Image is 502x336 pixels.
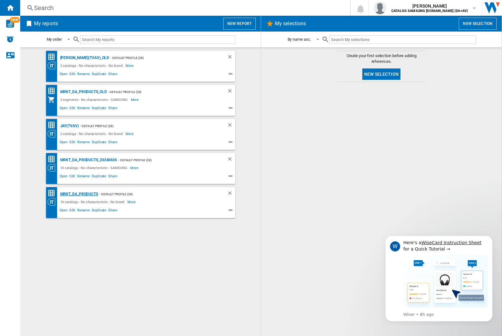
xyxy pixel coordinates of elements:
[48,130,59,138] div: Category View
[68,105,76,113] span: Edit
[227,54,235,62] div: Delete
[79,122,214,130] div: - Default profile (38)
[107,139,118,147] span: Share
[76,105,91,113] span: Rename
[107,173,118,181] span: Share
[59,122,79,130] div: JAY(TVAV)
[391,9,468,13] b: CATALOG SAMSUNG [DOMAIN_NAME] (DA+AV)
[76,71,91,79] span: Rename
[47,37,62,42] div: My order
[107,207,118,215] span: Share
[59,88,107,96] div: MRKT_DA_PRODUCTS_OLD
[459,18,497,30] button: New selection
[59,105,69,113] span: Open
[337,53,426,64] span: Create your first selection before adding references.
[391,3,468,9] span: [PERSON_NAME]
[59,96,131,103] div: 2 segments - No characteristic - SAMSUNG
[6,20,14,28] img: wise-card.svg
[33,18,59,30] h2: My reports
[48,96,59,103] div: My Assortment
[68,173,76,181] span: Edit
[91,207,107,215] span: Duplicate
[107,88,214,96] div: - Default profile (38)
[59,62,126,69] div: 2 catalogs - No characteristic - No brand
[34,3,334,12] div: Search
[76,139,91,147] span: Rename
[48,53,59,61] div: Price Matrix
[223,18,256,30] button: New report
[76,173,91,181] span: Rename
[59,198,128,206] div: 14 catalogs - No characteristic - No brand
[48,189,59,197] div: Price Matrix
[329,35,476,44] input: Search My selections
[91,71,107,79] span: Duplicate
[59,173,69,181] span: Open
[98,190,214,198] div: - Default profile (38)
[127,198,137,206] span: More
[68,71,76,79] span: Edit
[376,230,502,325] iframe: Intercom notifications message
[107,71,118,79] span: Share
[59,71,69,79] span: Open
[59,139,69,147] span: Open
[107,105,118,113] span: Share
[48,87,59,95] div: Price Matrix
[48,121,59,129] div: Price Matrix
[130,164,139,172] span: More
[227,122,235,130] div: Delete
[91,139,107,147] span: Duplicate
[6,35,14,43] img: alerts-logo.svg
[80,35,235,44] input: Search My reports
[68,139,76,147] span: Edit
[227,190,235,198] div: Delete
[59,54,109,62] div: [PERSON_NAME](TVAV)_old
[227,156,235,164] div: Delete
[125,62,135,69] span: More
[59,130,126,138] div: 2 catalogs - No characteristic - No brand
[125,130,135,138] span: More
[117,156,214,164] div: - Default profile (38)
[59,156,117,164] div: MRKT_DA_PRODUCTS_20240606
[48,62,59,69] div: Category View
[274,18,307,30] h2: My selections
[91,105,107,113] span: Duplicate
[68,207,76,215] span: Edit
[59,190,98,198] div: MRKT_DA_PRODUCTS
[109,54,214,62] div: - Default profile (38)
[59,207,69,215] span: Open
[288,37,311,42] div: By name asc.
[10,17,20,23] span: NEW
[91,173,107,181] span: Duplicate
[76,207,91,215] span: Rename
[374,2,386,14] img: profile.jpg
[48,155,59,163] div: Price Matrix
[48,198,59,206] div: Category View
[59,164,131,172] div: 14 catalogs - No characteristic - SAMSUNG
[131,96,140,103] span: More
[227,88,235,96] div: Delete
[48,164,59,172] div: Category View
[362,68,400,80] button: New selection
